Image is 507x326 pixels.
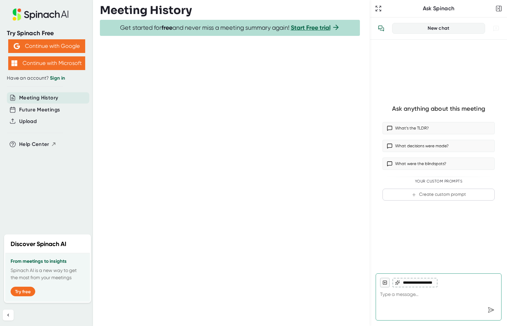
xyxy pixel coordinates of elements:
a: Sign in [50,75,65,81]
button: Collapse sidebar [3,310,14,321]
button: Create custom prompt [382,189,495,201]
button: What’s the TLDR? [382,122,495,134]
button: Meeting History [19,94,58,102]
button: Expand to Ask Spinach page [374,4,383,13]
p: Spinach AI is a new way to get the most from your meetings [11,267,84,281]
button: Future Meetings [19,106,60,114]
div: New chat [396,25,481,31]
div: Ask anything about this meeting [392,105,485,113]
h2: Discover Spinach AI [11,240,66,249]
button: Upload [19,118,37,125]
div: Have an account? [7,75,86,81]
button: Close conversation sidebar [494,4,504,13]
button: Continue with Google [8,39,85,53]
button: What decisions were made? [382,140,495,152]
img: Aehbyd4JwY73AAAAAElFTkSuQmCC [14,43,20,49]
button: What were the blindspots? [382,158,495,170]
div: Ask Spinach [383,5,494,12]
button: Try free [11,287,35,296]
button: Help Center [19,140,56,148]
button: Continue with Microsoft [8,56,85,70]
h3: Meeting History [100,4,192,17]
button: View conversation history [374,22,388,35]
a: Start Free trial [291,24,330,31]
div: Your Custom Prompts [382,179,495,184]
span: Help Center [19,140,49,148]
span: Get started for and never miss a meeting summary again! [120,24,340,32]
div: Try Spinach Free [7,29,86,37]
b: free [161,24,172,31]
div: Send message [485,304,497,316]
h3: From meetings to insights [11,259,84,264]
